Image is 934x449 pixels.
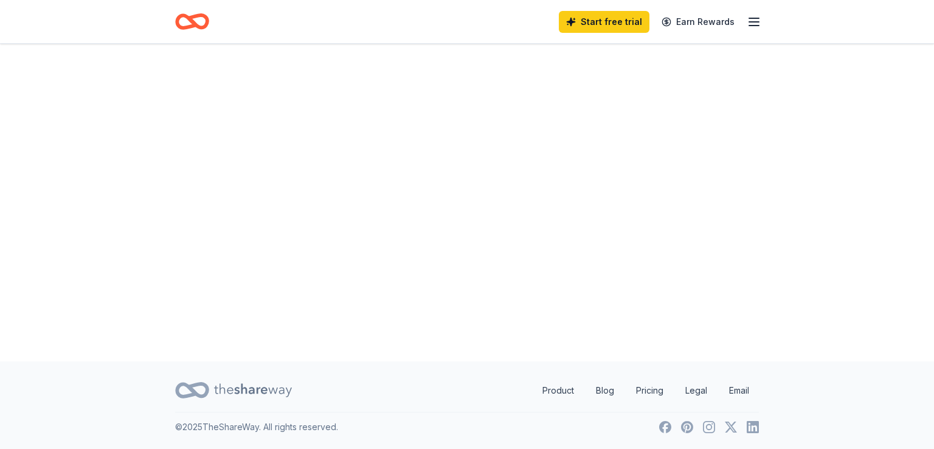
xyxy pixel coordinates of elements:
a: Legal [676,378,717,403]
a: Start free trial [559,11,649,33]
p: © 2025 TheShareWay. All rights reserved. [175,420,338,434]
a: Home [175,7,209,36]
a: Pricing [626,378,673,403]
a: Blog [586,378,624,403]
a: Earn Rewards [654,11,742,33]
nav: quick links [533,378,759,403]
a: Product [533,378,584,403]
a: Email [719,378,759,403]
